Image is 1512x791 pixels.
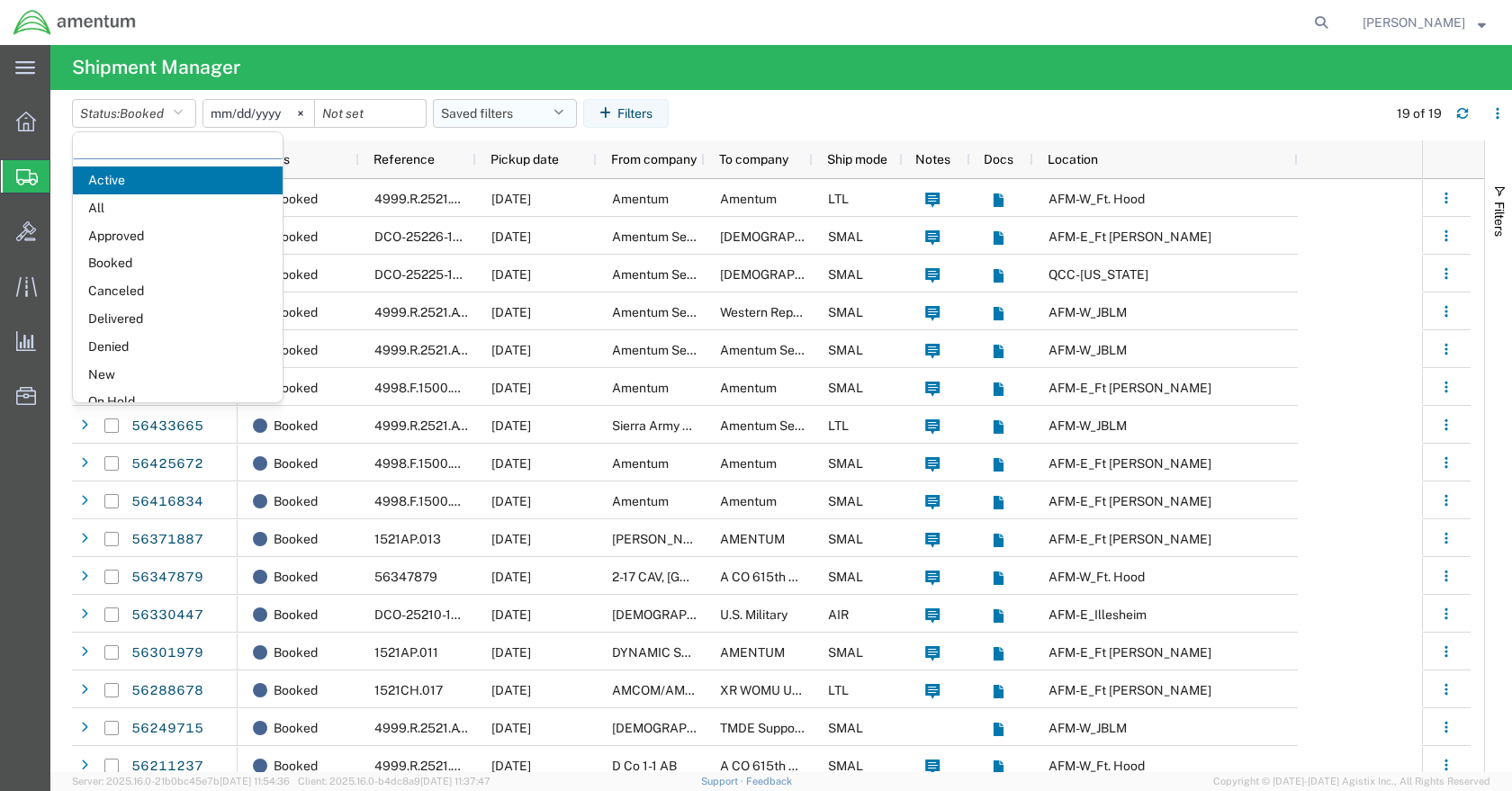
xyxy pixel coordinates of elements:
span: 08/13/2025 [491,305,531,319]
span: Booked [274,256,318,293]
span: 4998.F.1500.AA.AA.00.0000.00 [374,494,562,508]
span: U.S. Military [720,607,787,622]
span: 08/04/2025 [491,532,531,546]
span: 08/13/2025 [491,343,531,357]
button: Saved filters [433,99,577,128]
span: SMAL [828,645,863,660]
span: AFM-E_Ft Bragg [1048,645,1211,660]
a: 56249715 [130,715,204,743]
span: 56347879 [374,570,437,584]
a: 56425672 [130,450,204,479]
span: 07/16/2025 [491,759,531,773]
span: US Army TMDE Support Center - White Sands [612,721,1048,735]
span: All [73,194,283,222]
span: US Army [720,267,893,282]
a: 56347879 [130,563,204,592]
span: Amentum [612,456,669,471]
span: SMAL [828,570,863,584]
span: Booked [274,671,318,709]
span: 4999.R.2521.AW.AM.0F.YWKM.00 [374,305,569,319]
span: On Hold [73,388,283,416]
span: 4999.R.2521.AW.AM.0F.YWKM.00 [374,721,569,735]
span: DCO-25226-166847 [374,229,492,244]
span: Notes [915,152,950,166]
span: Denied [73,333,283,361]
span: AFM-W_JBLM [1048,305,1127,319]
span: Booked [274,331,318,369]
span: Reference [373,152,435,166]
span: 08/06/2025 [491,494,531,508]
span: Booked [274,520,318,558]
span: Booked [274,709,318,747]
img: logo [13,9,137,36]
span: Docs [984,152,1013,166]
span: Western Repair Center [720,305,850,319]
span: A CO 615th SSA [720,759,814,773]
span: Booked [274,558,318,596]
span: A CO 615th SSA [720,570,814,584]
span: D Co 1-1 AB [612,759,677,773]
span: 4999.R.2521.AW.AM.0F.YWKM.00 [374,418,569,433]
span: New [73,361,283,389]
span: SMAL [828,759,863,773]
span: AFM-E_Ft Campbell [1048,229,1211,244]
span: 08/08/2025 [491,418,531,433]
div: 19 of 19 [1397,104,1442,123]
span: AFM-W_Ft. Hood [1048,759,1145,773]
span: 07/21/2025 [491,721,531,735]
span: U.S. Army [720,229,893,244]
span: 1521AP.013 [374,532,441,546]
span: 08/14/2025 [491,229,531,244]
span: 07/24/2025 [491,683,531,697]
span: Ana Nelson [1363,13,1465,32]
span: 4999.R.2521.BC.AZ.0K.CAVA.00 [374,759,561,773]
span: SMAL [828,532,863,546]
span: Booked [274,407,318,445]
span: Filters [1492,202,1507,237]
span: Amentum Services, Inc. [612,305,747,319]
span: AFM-W_JBLM [1048,343,1127,357]
span: AFM-E_Ft Campbell [1048,456,1211,471]
span: Amentum Services, Inc. [720,343,855,357]
span: 1521CH.017 [374,683,443,697]
span: TMDE Support Center - JBLM [720,721,883,735]
span: Copyright © [DATE]-[DATE] Agistix Inc., All Rights Reserved [1213,774,1490,789]
span: Amentum Services, Inc. [612,267,747,282]
h4: Shipment Manager [72,45,240,90]
a: Support [701,776,746,787]
span: Location [1048,152,1098,166]
span: Booked [274,482,318,520]
span: JACKSON AIRCRAFT WEIGHING SYSTEMS LLC [612,532,932,546]
span: 4998.F.1500.AA.AA.00.0000.00 [374,456,562,471]
span: LTL [828,418,849,433]
a: 56301979 [130,639,204,668]
span: SMAL [828,381,863,395]
span: DCO-25210-166052 [374,607,490,622]
span: SMAL [828,343,863,357]
span: AFM-W_JBLM [1048,721,1127,735]
span: Amentum [612,192,669,206]
span: To company [719,152,788,166]
span: Booked [274,596,318,634]
a: 56288678 [130,677,204,706]
span: Amentum [612,494,669,508]
span: 08/14/2025 [491,192,531,206]
span: SMAL [828,305,863,319]
span: Pickup date [490,152,559,166]
span: Booked [274,634,318,671]
input: Not set [203,100,314,127]
span: Booked [274,180,318,218]
span: AMENTUM [720,645,785,660]
span: DYNAMIC SOLUTIONS SYSTEMS INC. [612,645,832,660]
span: AMENTUM [720,532,785,546]
a: 56416834 [130,488,204,517]
span: XR WOMU USA DEP CORPUS CHRISTI [720,683,879,697]
span: SMAL [828,229,863,244]
button: [PERSON_NAME] [1362,12,1487,33]
span: AFM-E_Ft Campbell [1048,494,1211,508]
span: Amentum [720,381,777,395]
a: 56330447 [130,601,204,630]
span: Client: 2025.16.0-b4dc8a9 [298,776,490,787]
span: QCC-Texas [1048,267,1148,282]
span: Booked [274,747,318,785]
